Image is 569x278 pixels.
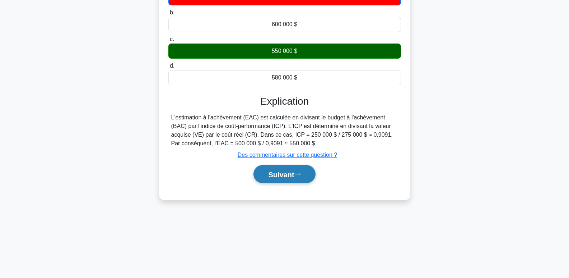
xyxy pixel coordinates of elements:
[170,9,174,15] font: b.
[260,96,309,107] font: Explication
[238,152,337,158] a: Des commentaires sur cette question ?
[170,63,174,69] font: d.
[272,74,297,81] font: 580 000 $
[171,114,393,146] font: L'estimation à l'achèvement (EAC) est calculée en divisant le budget à l'achèvement (BAC) par l'i...
[272,48,297,54] font: 550 000 $
[253,165,315,183] button: Suivant
[268,170,294,178] font: Suivant
[170,36,174,42] font: c.
[272,21,297,27] font: 600 000 $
